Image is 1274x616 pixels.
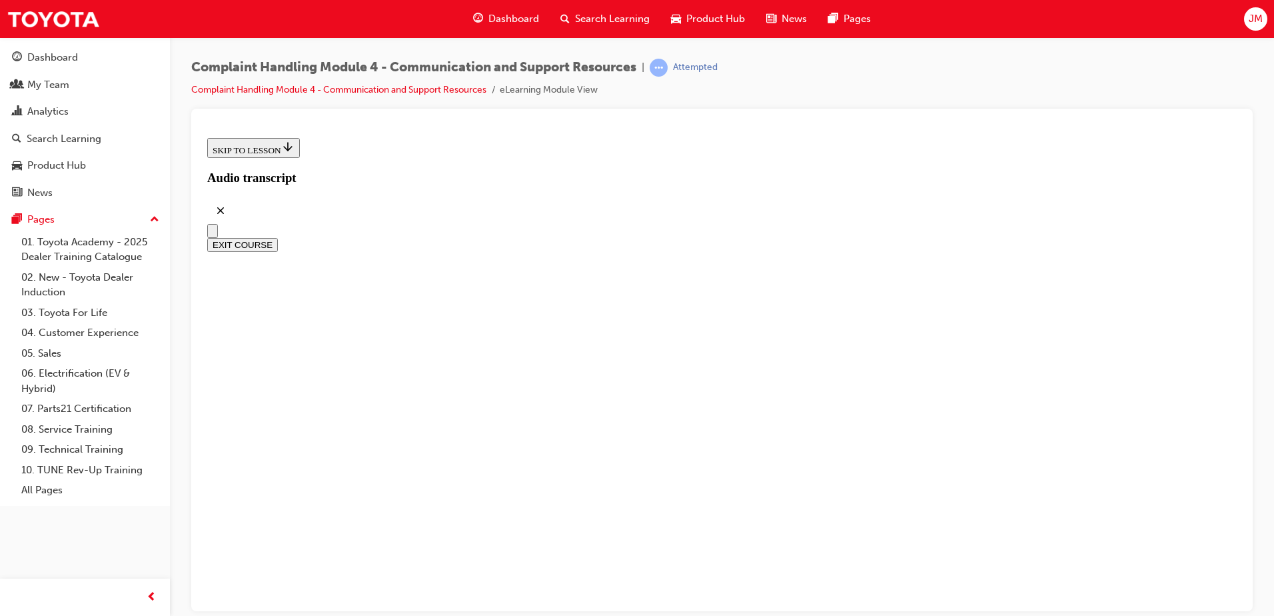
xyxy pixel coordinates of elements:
[191,84,486,95] a: Complaint Handling Module 4 - Communication and Support Resources
[5,65,32,91] button: Close audio transcript panel
[818,5,882,33] a: pages-iconPages
[1249,11,1263,27] span: JM
[5,73,165,97] a: My Team
[660,5,756,33] a: car-iconProduct Hub
[488,11,539,27] span: Dashboard
[462,5,550,33] a: guage-iconDashboard
[16,399,165,419] a: 07. Parts21 Certification
[12,133,21,145] span: search-icon
[147,589,157,606] span: prev-icon
[16,460,165,481] a: 10. TUNE Rev-Up Training
[5,105,76,119] button: EXIT COURSE
[27,212,55,227] div: Pages
[5,207,165,232] button: Pages
[5,99,165,124] a: Analytics
[473,11,483,27] span: guage-icon
[12,187,22,199] span: news-icon
[686,11,745,27] span: Product Hub
[16,439,165,460] a: 09. Technical Training
[27,104,69,119] div: Analytics
[16,480,165,501] a: All Pages
[27,185,53,201] div: News
[575,11,650,27] span: Search Learning
[16,363,165,399] a: 06. Electrification (EV & Hybrid)
[5,38,1035,53] h3: Audio transcript
[560,11,570,27] span: search-icon
[5,127,165,151] a: Search Learning
[150,211,159,229] span: up-icon
[27,50,78,65] div: Dashboard
[16,303,165,323] a: 03. Toyota For Life
[766,11,776,27] span: news-icon
[756,5,818,33] a: news-iconNews
[671,11,681,27] span: car-icon
[1244,7,1267,31] button: JM
[16,267,165,303] a: 02. New - Toyota Dealer Induction
[5,43,165,207] button: DashboardMy TeamAnalyticsSearch LearningProduct HubNews
[5,5,98,25] button: SKIP TO LESSON
[16,419,165,440] a: 08. Service Training
[11,13,93,23] span: SKIP TO LESSON
[12,79,22,91] span: people-icon
[16,343,165,364] a: 05. Sales
[642,60,644,75] span: |
[27,77,69,93] div: My Team
[650,59,668,77] span: learningRecordVerb_ATTEMPT-icon
[27,158,86,173] div: Product Hub
[844,11,871,27] span: Pages
[7,4,100,34] img: Trak
[16,232,165,267] a: 01. Toyota Academy - 2025 Dealer Training Catalogue
[12,52,22,64] span: guage-icon
[5,153,165,178] a: Product Hub
[12,160,22,172] span: car-icon
[5,45,165,70] a: Dashboard
[550,5,660,33] a: search-iconSearch Learning
[12,214,22,226] span: pages-icon
[5,181,165,205] a: News
[12,106,22,118] span: chart-icon
[16,323,165,343] a: 04. Customer Experience
[500,83,598,98] li: eLearning Module View
[673,61,718,74] div: Attempted
[782,11,807,27] span: News
[828,11,838,27] span: pages-icon
[191,60,636,75] span: Complaint Handling Module 4 - Communication and Support Resources
[5,91,16,105] button: Open navigation menu
[27,131,101,147] div: Search Learning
